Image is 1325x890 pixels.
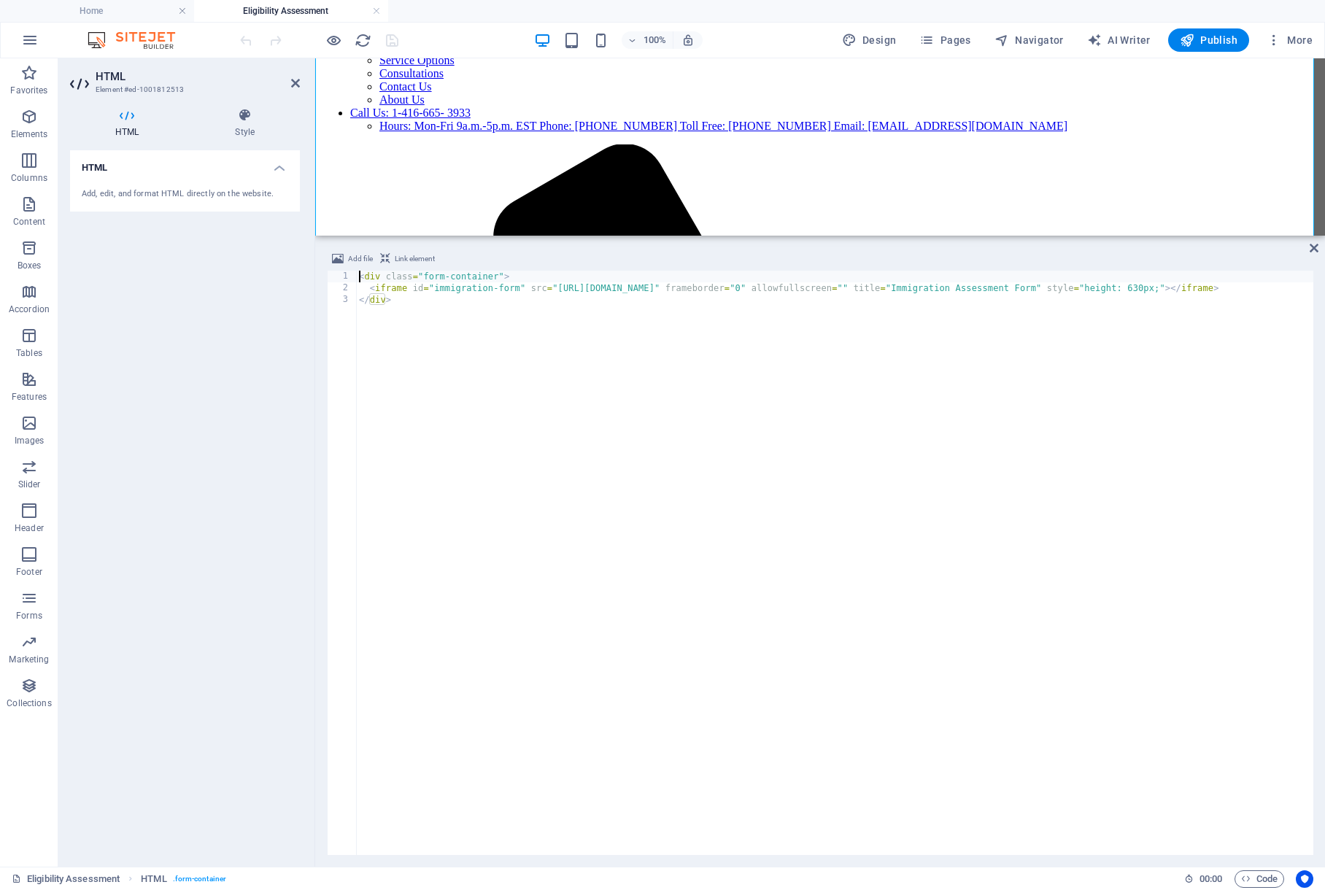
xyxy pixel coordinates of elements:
[994,33,1064,47] span: Navigator
[16,610,42,622] p: Forms
[1267,33,1313,47] span: More
[1235,870,1284,888] button: Code
[681,34,695,47] i: On resize automatically adjust zoom level to fit chosen device.
[12,870,120,888] a: Click to cancel selection. Double-click to open Pages
[354,31,371,49] button: reload
[328,282,358,294] div: 2
[1081,28,1156,52] button: AI Writer
[328,294,358,306] div: 3
[11,128,48,140] p: Elements
[11,172,47,184] p: Columns
[325,31,342,49] button: Click here to leave preview mode and continue editing
[173,870,226,888] span: . form-container
[1261,28,1318,52] button: More
[18,479,41,490] p: Slider
[15,435,45,446] p: Images
[9,654,49,665] p: Marketing
[84,31,193,49] img: Editor Logo
[1241,870,1278,888] span: Code
[96,83,271,96] h3: Element #ed-1001812513
[644,31,667,49] h6: 100%
[1180,33,1237,47] span: Publish
[141,870,226,888] nav: breadcrumb
[842,33,897,47] span: Design
[328,271,358,282] div: 1
[70,150,300,177] h4: HTML
[16,566,42,578] p: Footer
[989,28,1070,52] button: Navigator
[1296,870,1313,888] button: Usercentrics
[18,260,42,271] p: Boxes
[622,31,673,49] button: 100%
[15,522,44,534] p: Header
[395,250,435,268] span: Link element
[82,188,288,201] div: Add, edit, and format HTML directly on the website.
[70,108,190,139] h4: HTML
[1200,870,1222,888] span: 00 00
[378,250,437,268] button: Link element
[190,108,300,139] h4: Style
[913,28,976,52] button: Pages
[9,303,50,315] p: Accordion
[141,870,166,888] span: Click to select. Double-click to edit
[1184,870,1223,888] h6: Session time
[1087,33,1151,47] span: AI Writer
[13,216,45,228] p: Content
[96,70,300,83] h2: HTML
[7,697,51,709] p: Collections
[194,3,388,19] h4: Eligibility Assessment
[12,391,47,403] p: Features
[16,347,42,359] p: Tables
[10,85,47,96] p: Favorites
[330,250,375,268] button: Add file
[1168,28,1249,52] button: Publish
[348,250,373,268] span: Add file
[919,33,970,47] span: Pages
[836,28,903,52] button: Design
[355,32,371,49] i: Reload page
[1210,873,1212,884] span: :
[836,28,903,52] div: Design (Ctrl+Alt+Y)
